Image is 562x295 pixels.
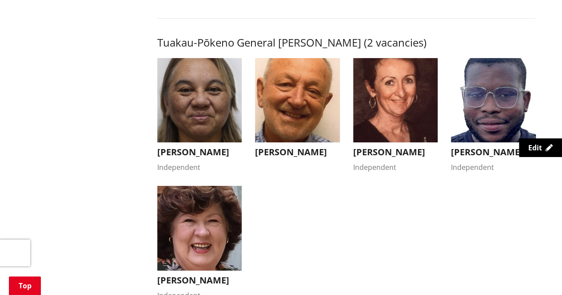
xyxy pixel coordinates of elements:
[255,147,340,157] h3: [PERSON_NAME]
[528,143,542,153] span: Edit
[9,276,41,295] a: Top
[451,58,536,143] img: WO-W-TP__RODRIGUES_F__FYycs
[451,58,536,173] button: [PERSON_NAME] Independent
[519,138,562,157] a: Edit
[255,58,340,143] img: WO-W-TP__REEVE_V__6x2wf
[157,275,242,286] h3: [PERSON_NAME]
[157,162,242,173] div: Independent
[353,58,438,143] img: WO-W-TP__HENDERSON_S__vus9z
[451,162,536,173] div: Independent
[157,186,242,271] img: WO-W-TP__HEATH_B__MN23T
[157,58,242,143] img: WO-W-TP__NGATAKI_K__WZbRj
[255,58,340,162] button: [PERSON_NAME]
[157,58,242,173] button: [PERSON_NAME] Independent
[521,258,553,290] iframe: Messenger Launcher
[451,147,536,157] h3: [PERSON_NAME]
[353,147,438,157] h3: [PERSON_NAME]
[157,36,536,49] h3: Tuakau-Pōkeno General [PERSON_NAME] (2 vacancies)
[353,58,438,173] button: [PERSON_NAME] Independent
[157,147,242,157] h3: [PERSON_NAME]
[353,162,438,173] div: Independent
